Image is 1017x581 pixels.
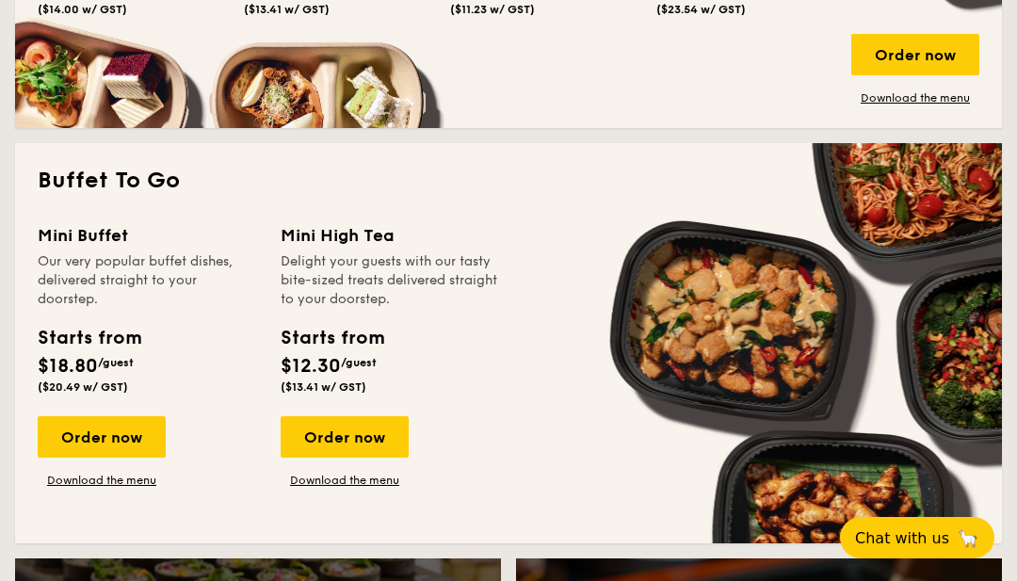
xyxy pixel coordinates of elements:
div: Our very popular buffet dishes, delivered straight to your doorstep. [38,252,258,309]
span: Chat with us [855,529,949,547]
span: ($13.41 w/ GST) [281,380,366,394]
div: Starts from [38,324,140,352]
span: ($13.41 w/ GST) [244,3,330,16]
div: Order now [851,34,979,75]
span: $12.30 [281,355,341,378]
span: ($14.00 w/ GST) [38,3,127,16]
div: Starts from [281,324,383,352]
span: ($20.49 w/ GST) [38,380,128,394]
button: Chat with us🦙 [840,517,994,558]
span: $18.80 [38,355,98,378]
a: Download the menu [38,473,166,488]
div: Mini High Tea [281,222,501,249]
div: Delight your guests with our tasty bite-sized treats delivered straight to your doorstep. [281,252,501,309]
h2: Buffet To Go [38,166,979,196]
a: Download the menu [281,473,409,488]
span: /guest [341,356,377,369]
a: Download the menu [851,90,979,105]
span: ($23.54 w/ GST) [656,3,746,16]
span: /guest [98,356,134,369]
div: Order now [281,416,409,458]
div: Order now [38,416,166,458]
div: Mini Buffet [38,222,258,249]
span: 🦙 [957,527,979,549]
span: ($11.23 w/ GST) [450,3,535,16]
